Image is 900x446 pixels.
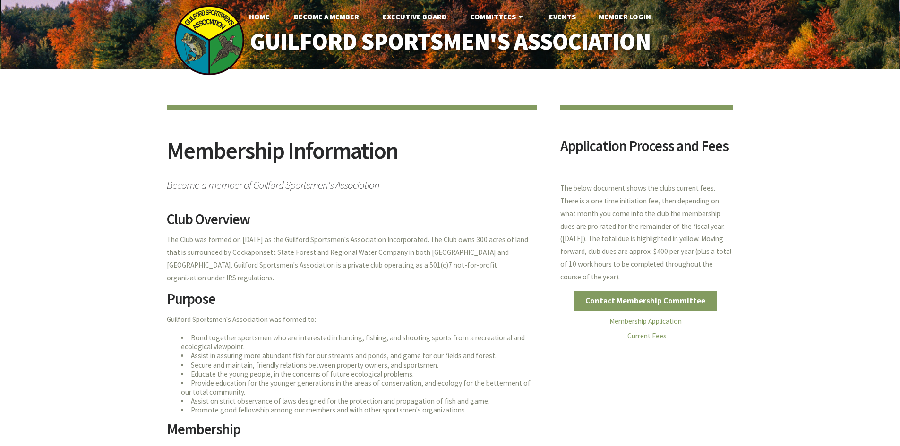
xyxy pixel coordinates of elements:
a: Committees [463,7,533,26]
h2: Purpose [167,292,537,313]
li: Provide education for the younger generations in the areas of conservation, and ecology for the b... [181,379,537,396]
li: Assist in assuring more abundant fish for our streams and ponds, and game for our fields and forest. [181,351,537,360]
a: Member Login [591,7,659,26]
a: Contact Membership Committee [574,291,718,311]
a: Membership Application [609,317,682,326]
li: Promote good fellowship among our members and with other sportsmen's organizations. [181,405,537,414]
a: Current Fees [627,331,667,340]
span: Become a member of Guilford Sportsmen's Association [167,174,537,191]
p: The Club was formed on [DATE] as the Guilford Sportsmen's Association Incorporated. The Club owns... [167,234,537,284]
li: Assist on strict observance of laws designed for the protection and propagation of fish and game. [181,396,537,405]
li: Educate the young people, in the concerns of future ecological problems. [181,370,537,379]
h2: Membership [167,422,537,444]
p: Guilford Sportsmen's Association was formed to: [167,313,537,326]
h2: Club Overview [167,212,537,234]
a: Become A Member [286,7,367,26]
p: The below document shows the clubs current fees. There is a one time initiation fee, then dependi... [560,182,734,284]
li: Bond together sportsmen who are interested in hunting, fishing, and shooting sports from a recrea... [181,333,537,351]
a: Executive Board [375,7,454,26]
a: Home [241,7,277,26]
li: Secure and maintain, friendly relations between property owners, and sportsmen. [181,361,537,370]
a: Events [541,7,583,26]
a: Guilford Sportsmen's Association [230,22,670,62]
img: logo_sm.png [174,5,245,76]
h2: Application Process and Fees [560,139,734,160]
h2: Membership Information [167,139,537,174]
